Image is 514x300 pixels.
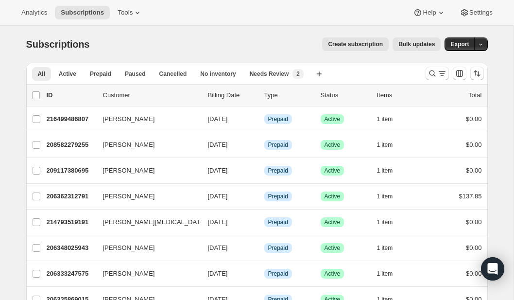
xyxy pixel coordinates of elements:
button: 1 item [377,215,404,229]
span: Active [325,244,341,252]
div: 206348025943[PERSON_NAME][DATE]InfoPrepaidSuccessActive1 item$0.00 [47,241,482,255]
span: 1 item [377,244,393,252]
span: Active [325,141,341,149]
button: Customize table column order and visibility [453,67,466,80]
span: [PERSON_NAME] [103,243,155,253]
span: Active [59,70,76,78]
span: $0.00 [466,115,482,123]
p: 208582279255 [47,140,95,150]
div: 216499486807[PERSON_NAME][DATE]InfoPrepaidSuccessActive1 item$0.00 [47,112,482,126]
span: [DATE] [208,193,228,200]
span: Active [325,115,341,123]
span: 1 item [377,270,393,278]
span: [DATE] [208,141,228,148]
button: Subscriptions [55,6,110,19]
button: Sort the results [470,67,484,80]
button: 1 item [377,241,404,255]
button: Tools [112,6,148,19]
span: No inventory [200,70,236,78]
span: Settings [469,9,493,17]
span: Paused [125,70,146,78]
button: Create new view [311,67,327,81]
span: $0.00 [466,270,482,277]
span: $0.00 [466,141,482,148]
span: 2 [296,70,300,78]
span: Subscriptions [26,39,90,50]
span: Create subscription [328,40,383,48]
button: Search and filter results [426,67,449,80]
button: Settings [454,6,498,19]
button: Analytics [16,6,53,19]
button: Help [407,6,451,19]
div: 214793519191[PERSON_NAME][MEDICAL_DATA][DATE]InfoPrepaidSuccessActive1 item$0.00 [47,215,482,229]
span: [DATE] [208,167,228,174]
span: Active [325,218,341,226]
span: [PERSON_NAME] [103,192,155,201]
span: Prepaid [268,244,288,252]
span: [DATE] [208,270,228,277]
p: 209117380695 [47,166,95,176]
p: ID [47,90,95,100]
span: [PERSON_NAME] [103,269,155,279]
span: Prepaid [90,70,111,78]
span: Prepaid [268,193,288,200]
button: 1 item [377,164,404,177]
span: [DATE] [208,244,228,251]
button: [PERSON_NAME] [97,240,194,256]
span: $0.00 [466,244,482,251]
span: $137.85 [459,193,482,200]
div: Items [377,90,426,100]
span: Prepaid [268,218,288,226]
div: 209117380695[PERSON_NAME][DATE]InfoPrepaidSuccessActive1 item$0.00 [47,164,482,177]
div: Type [264,90,313,100]
span: $0.00 [466,167,482,174]
div: IDCustomerBilling DateTypeStatusItemsTotal [47,90,482,100]
span: Bulk updates [398,40,435,48]
span: Prepaid [268,270,288,278]
span: Active [325,193,341,200]
span: [PERSON_NAME] [103,140,155,150]
span: Needs Review [250,70,289,78]
span: 1 item [377,193,393,200]
p: Billing Date [208,90,257,100]
span: 1 item [377,167,393,175]
span: Active [325,270,341,278]
p: Total [468,90,481,100]
span: 1 item [377,218,393,226]
span: Prepaid [268,167,288,175]
p: 206348025943 [47,243,95,253]
span: Prepaid [268,141,288,149]
span: [DATE] [208,218,228,226]
span: [PERSON_NAME] [103,166,155,176]
span: Cancelled [159,70,187,78]
button: [PERSON_NAME][MEDICAL_DATA] [97,214,194,230]
button: 1 item [377,138,404,152]
span: Prepaid [268,115,288,123]
div: 206333247575[PERSON_NAME][DATE]InfoPrepaidSuccessActive1 item$0.00 [47,267,482,281]
p: 214793519191 [47,217,95,227]
button: Bulk updates [393,37,441,51]
p: Customer [103,90,200,100]
span: Active [325,167,341,175]
span: [PERSON_NAME][MEDICAL_DATA] [103,217,206,227]
button: [PERSON_NAME] [97,189,194,204]
span: Help [423,9,436,17]
span: Export [450,40,469,48]
button: 1 item [377,190,404,203]
span: Tools [118,9,133,17]
span: Analytics [21,9,47,17]
button: [PERSON_NAME] [97,137,194,153]
span: 1 item [377,115,393,123]
span: [DATE] [208,115,228,123]
p: Status [321,90,369,100]
button: 1 item [377,112,404,126]
button: 1 item [377,267,404,281]
div: 206362312791[PERSON_NAME][DATE]InfoPrepaidSuccessActive1 item$137.85 [47,190,482,203]
div: 208582279255[PERSON_NAME][DATE]InfoPrepaidSuccessActive1 item$0.00 [47,138,482,152]
button: [PERSON_NAME] [97,266,194,282]
p: 206333247575 [47,269,95,279]
button: Create subscription [322,37,389,51]
button: Export [445,37,475,51]
div: Open Intercom Messenger [481,257,504,281]
p: 206362312791 [47,192,95,201]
